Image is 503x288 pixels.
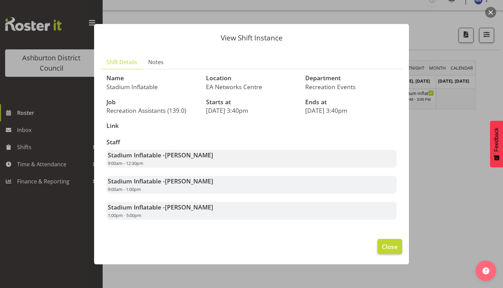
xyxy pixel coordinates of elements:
[305,107,397,114] p: [DATE] 3:40pm
[106,58,137,66] span: Shift Details
[206,107,297,114] p: [DATE] 3:40pm
[305,75,397,82] h3: Department
[106,99,198,106] h3: Job
[305,99,397,106] h3: Ends at
[206,99,297,106] h3: Starts at
[108,203,213,211] strong: Stadium Inflatable -
[148,58,164,66] span: Notes
[382,242,398,251] span: Close
[490,121,503,167] button: Feedback - Show survey
[106,122,198,129] h3: Link
[108,186,141,192] span: 9:00am - 1:00pm
[106,107,198,114] p: Recreation Assistants (139.0)
[377,239,402,254] button: Close
[108,177,213,185] strong: Stadium Inflatable -
[493,128,500,152] span: Feedback
[108,151,213,159] strong: Stadium Inflatable -
[482,267,489,274] img: help-xxl-2.png
[108,212,141,218] span: 1:00pm - 5:00pm
[106,75,198,82] h3: Name
[206,83,297,91] p: EA Networks Centre
[206,75,297,82] h3: Location
[101,34,402,41] p: View Shift Instance
[165,203,213,211] span: [PERSON_NAME]
[165,177,213,185] span: [PERSON_NAME]
[108,160,143,166] span: 9:00am - 12:30pm
[165,151,213,159] span: [PERSON_NAME]
[106,83,198,91] p: Stadium Inflatable
[305,83,397,91] p: Recreation Events
[106,139,397,146] h3: Staff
